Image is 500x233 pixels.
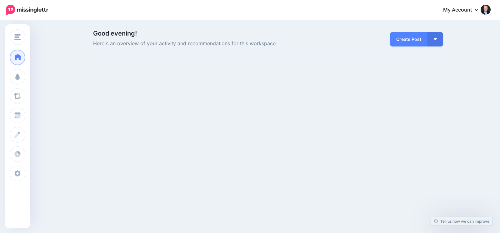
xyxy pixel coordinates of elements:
[390,32,427,46] a: Create Post
[431,217,492,226] a: Tell us how we can improve
[14,34,21,40] img: menu.png
[437,2,491,18] a: My Account
[6,5,48,15] img: Missinglettr
[93,40,323,48] span: Here's an overview of your activity and recommendations for this workspace.
[93,30,137,37] span: Good evening!
[434,38,437,40] img: arrow-down-white.png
